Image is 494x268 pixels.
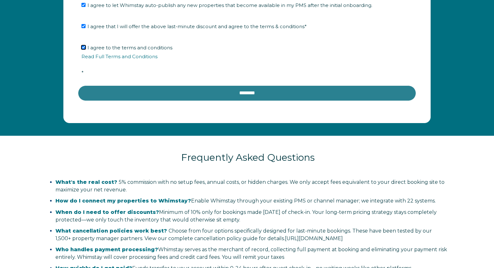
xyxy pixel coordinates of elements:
span: 5% commission with no setup fees, annual costs, or hidden charges. We only accept fees equivalent... [55,179,445,193]
span: I agree that I will offer the above last-minute discount and agree to the terms & conditions [87,23,307,29]
input: I agree to let Whimstay auto-publish any new properties that become available in my PMS after the... [81,3,86,7]
span: I agree to let Whimstay auto-publish any new properties that become available in my PMS after the... [87,2,372,8]
span: What cancellation policies work best? [55,228,167,234]
a: Vínculo https://salespage.whimstay.com/cancellation-policy-options [285,235,343,241]
span: What's the real cost? [55,179,117,185]
span: Enable Whimstay through your existing PMS or channel manager; we integrate with 22 systems. [55,198,436,204]
span: Frequently Asked Questions [181,152,315,163]
input: I agree that I will offer the above last-minute discount and agree to the terms & conditions* [81,24,86,28]
strong: How do I connect my properties to Whimstay? [55,198,191,204]
span: Whimstay serves as the merchant of record, collecting full payment at booking and eliminating you... [55,246,447,260]
input: I agree to the terms and conditionsRead Full Terms and Conditions* [81,45,86,49]
span: Choose from four options specifically designed for last-minute bookings. These have been tested b... [55,228,432,241]
span: Minimum of 10% [159,209,201,215]
a: Read Full Terms and Conditions [81,53,157,59]
strong: Who handles payment processing? [55,246,158,252]
strong: When do I need to offer discounts? [55,209,159,215]
span: only for bookings made [DATE] of check-in. Your long-term pricing strategy stays completely prote... [55,209,437,223]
